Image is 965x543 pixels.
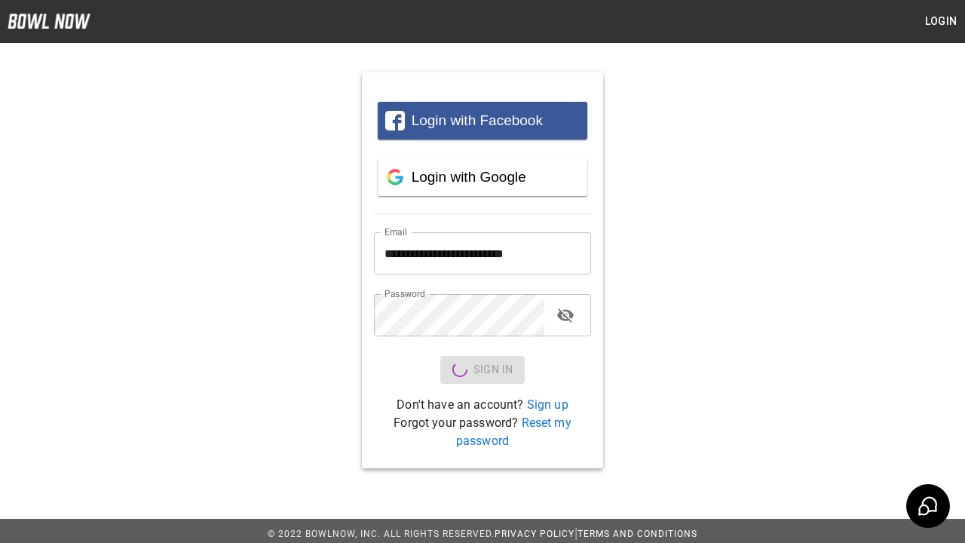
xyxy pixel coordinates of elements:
[550,300,581,330] button: toggle password visibility
[378,158,587,196] button: Login with Google
[268,529,495,539] span: © 2022 BowlNow, Inc. All Rights Reserved.
[577,529,697,539] a: Terms and Conditions
[8,14,90,29] img: logo
[378,102,587,140] button: Login with Facebook
[495,529,574,539] a: Privacy Policy
[374,396,591,414] p: Don't have an account?
[527,397,568,412] a: Sign up
[374,414,591,450] p: Forgot your password?
[917,8,965,35] button: Login
[412,112,543,128] span: Login with Facebook
[456,416,571,448] a: Reset my password
[412,169,526,185] span: Login with Google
